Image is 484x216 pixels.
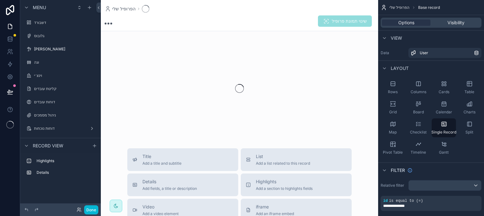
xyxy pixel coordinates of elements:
button: Checklist [406,118,430,137]
button: Done [84,205,98,214]
a: ניהול מסמכים [24,110,97,120]
span: Options [398,20,414,26]
span: הפרופיל שלי [389,5,409,10]
span: Map [389,130,397,135]
span: Checklist [410,130,427,135]
label: Relative filter [381,183,406,188]
span: View [391,35,402,41]
label: וינצ׳י [34,73,96,78]
label: Data [381,50,406,55]
button: Timeline [406,139,430,157]
a: User [408,48,481,58]
span: Table [464,89,474,94]
label: Details [37,170,95,175]
span: id [383,199,388,203]
label: גלובוס [34,33,96,38]
button: Gantt [432,139,456,157]
span: Cards [439,89,449,94]
span: Menu [33,4,46,11]
a: [PERSON_NAME] [24,44,97,54]
a: דוחות נוכחות [24,123,97,134]
button: Grid [381,98,405,117]
label: דוחות עובדים [34,99,96,105]
a: וגה [24,57,97,67]
span: Pivot Table [383,150,403,155]
button: Charts [457,98,481,117]
span: Rows [388,89,398,94]
span: User [420,50,428,55]
a: קליטת עובדים [24,84,97,94]
button: Columns [406,78,430,97]
label: וגה [34,60,96,65]
span: Layout [391,65,409,71]
span: Base record [418,5,440,10]
label: קליטת עובדים [34,86,96,91]
span: Calendar [436,110,452,115]
a: דוחות עובדים [24,97,97,107]
label: Highlights [37,158,95,163]
a: הפרופיל שלי [105,6,135,12]
button: Pivot Table [381,139,405,157]
a: ניהול משמרות [24,137,97,147]
span: Grid [389,110,397,115]
span: Filter [391,167,405,173]
button: Single Record [432,118,456,137]
a: גלובוס [24,31,97,41]
label: ניהול מסמכים [34,113,96,118]
button: Board [406,98,430,117]
span: Gantt [439,150,449,155]
a: וינצ׳י [24,71,97,81]
span: is equal to (=) [389,199,423,203]
a: דשבורד [24,18,97,28]
span: Charts [464,110,475,115]
button: Cards [432,78,456,97]
button: Calendar [432,98,456,117]
span: Record view [33,143,63,149]
label: דשבורד [34,20,96,25]
span: Columns [411,89,426,94]
span: Board [413,110,424,115]
span: Single Record [431,130,456,135]
span: Timeline [411,150,426,155]
button: Rows [381,78,405,97]
label: דוחות נוכחות [34,126,87,131]
button: Split [457,118,481,137]
div: scrollable content [20,153,101,184]
span: Visibility [447,20,464,26]
span: Split [465,130,473,135]
button: Map [381,118,405,137]
label: [PERSON_NAME] [34,47,96,52]
button: Table [457,78,481,97]
span: הפרופיל שלי [112,6,135,12]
